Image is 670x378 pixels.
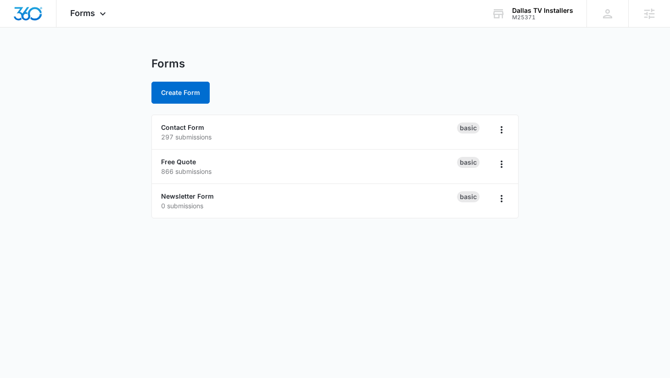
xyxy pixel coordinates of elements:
[457,122,480,133] div: Basic
[457,157,480,168] div: Basic
[161,167,457,176] p: 866 submissions
[457,191,480,202] div: Basic
[151,82,210,104] button: Create Form
[512,7,573,14] div: account name
[494,191,509,206] button: Overflow Menu
[494,157,509,172] button: Overflow Menu
[70,8,95,18] span: Forms
[161,158,196,166] a: Free Quote
[161,201,457,211] p: 0 submissions
[161,132,457,142] p: 297 submissions
[161,123,204,131] a: Contact Form
[512,14,573,21] div: account id
[161,192,214,200] a: Newsletter Form
[151,57,185,71] h1: Forms
[494,122,509,137] button: Overflow Menu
